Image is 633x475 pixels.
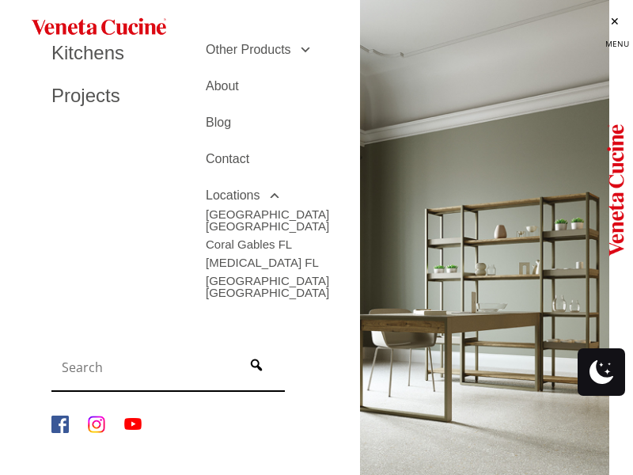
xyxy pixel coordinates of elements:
[206,80,336,93] a: About
[55,351,232,383] input: Search
[206,268,336,298] a: [GEOGRAPHIC_DATA] [GEOGRAPHIC_DATA]
[607,118,624,260] img: Logo
[206,116,336,129] a: Blog
[32,16,166,39] img: Veneta Cucine USA
[206,44,312,56] a: Other Products
[206,189,281,202] a: Locations
[51,44,182,63] a: Kitchens
[206,202,336,232] a: [GEOGRAPHIC_DATA] [GEOGRAPHIC_DATA]
[124,416,142,433] img: YouTube
[88,416,105,433] img: Instagram
[206,250,336,268] a: [MEDICAL_DATA] FL
[51,86,182,105] a: Projects
[206,232,336,250] a: Coral Gables FL
[51,416,69,433] img: Facebook
[206,153,336,165] a: Contact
